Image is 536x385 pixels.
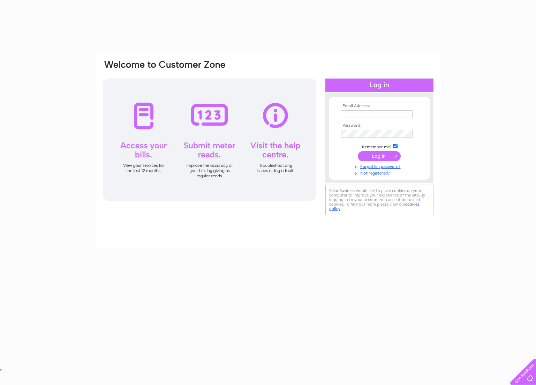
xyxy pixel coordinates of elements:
[339,123,420,128] th: Password:
[339,104,420,109] th: Email Address:
[339,143,420,150] td: Remember me?
[341,163,420,169] a: Forgotten password?
[329,202,419,211] a: cookies policy
[325,185,433,215] div: Clear Business would like to place cookies on your computer to improve your experience of the sit...
[358,151,401,161] input: Submit
[341,169,420,176] a: Not registered?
